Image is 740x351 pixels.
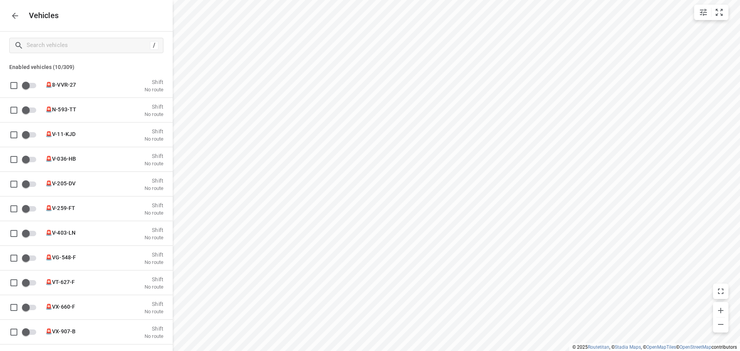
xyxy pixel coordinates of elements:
span: 🚨V-403-LN [45,229,76,235]
button: Map settings [696,5,711,20]
span: 🚨VG-548-F [45,254,76,260]
p: No route [145,333,163,339]
input: Search vehicles [27,39,150,51]
p: Shift [145,325,163,331]
p: No route [145,160,163,166]
span: 🚨V-205-DV [45,180,76,186]
p: Shift [145,227,163,233]
span: Enable [22,250,41,265]
p: No route [145,136,163,142]
span: 🚨VX-907-B [45,328,76,334]
span: 🚨8-VVR-27 [45,81,76,87]
p: Shift [145,251,163,257]
p: Shift [145,202,163,208]
p: No route [145,86,163,92]
span: 🚨N-593-TT [45,106,76,112]
p: Shift [145,128,163,134]
a: Routetitan [588,344,609,350]
a: Stadia Maps [615,344,641,350]
span: Enable [22,102,41,117]
div: / [150,41,158,50]
div: small contained button group [694,5,728,20]
p: No route [145,234,163,240]
p: Shift [145,153,163,159]
p: No route [145,308,163,314]
p: Vehicles [23,11,59,20]
span: Enable [22,300,41,314]
p: No route [145,259,163,265]
p: No route [145,284,163,290]
p: No route [145,185,163,191]
span: 🚨V-036-HB [45,155,76,161]
span: Enable [22,127,41,142]
span: 🚨V-259-FT [45,205,75,211]
p: No route [145,210,163,216]
p: Shift [145,103,163,109]
a: OpenStreetMap [679,344,711,350]
span: Enable [22,152,41,166]
span: 🚨VT-627-F [45,279,75,285]
span: Enable [22,176,41,191]
span: Enable [22,324,41,339]
span: Enable [22,201,41,216]
p: No route [145,111,163,117]
button: Fit zoom [711,5,727,20]
span: Enable [22,78,41,92]
li: © 2025 , © , © © contributors [572,344,737,350]
span: 🚨V-11-KJD [45,131,76,137]
p: Shift [145,301,163,307]
p: Shift [145,79,163,85]
span: Enable [22,275,41,290]
p: Shift [145,177,163,183]
a: OpenMapTiles [646,344,676,350]
span: 🚨VX-660-F [45,303,75,309]
span: Enable [22,226,41,240]
p: Shift [145,276,163,282]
